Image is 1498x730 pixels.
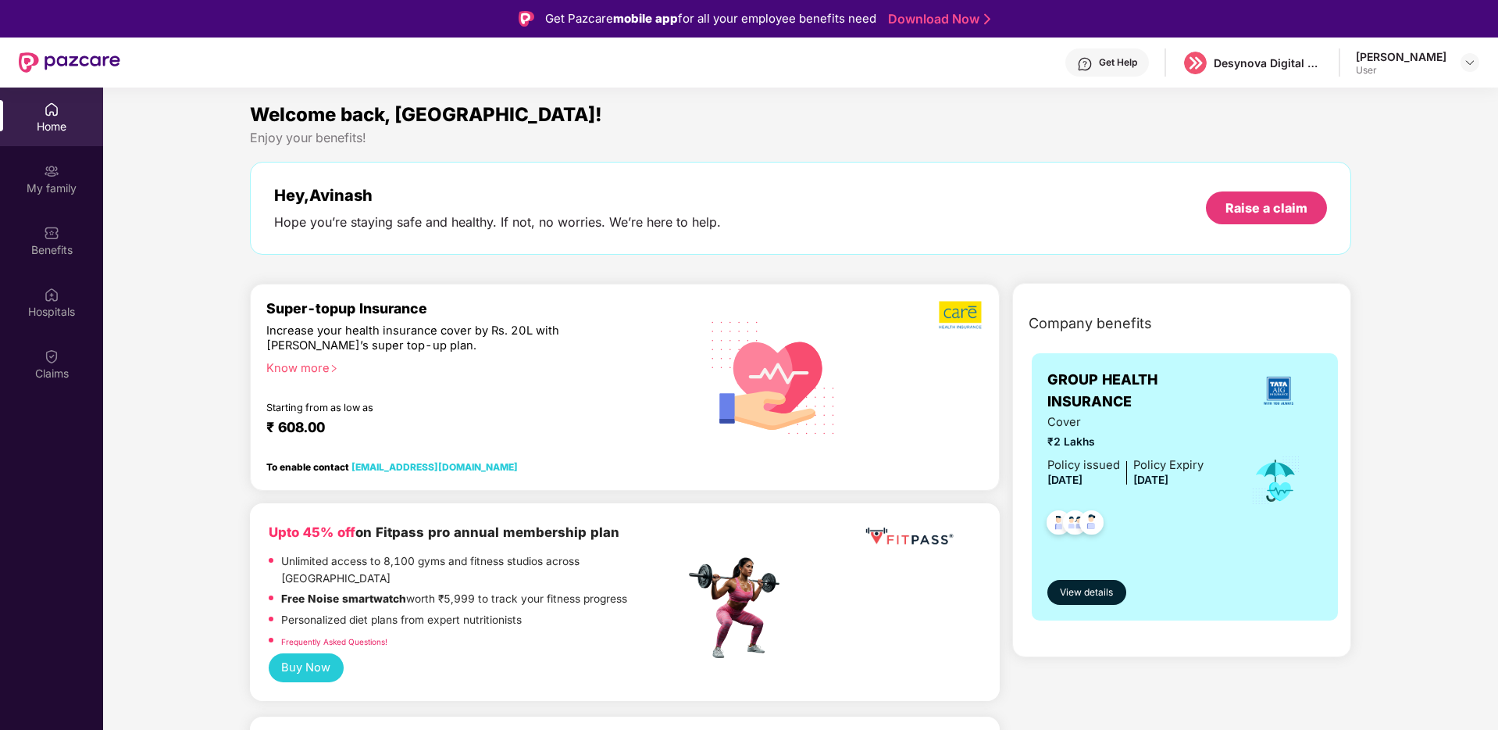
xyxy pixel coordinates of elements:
img: svg+xml;base64,PHN2ZyBpZD0iSG9zcGl0YWxzIiB4bWxucz0iaHR0cDovL3d3dy53My5vcmcvMjAwMC9zdmciIHdpZHRoPS... [44,287,59,302]
div: Desynova Digital private limited [1214,55,1323,70]
a: [EMAIL_ADDRESS][DOMAIN_NAME] [351,461,518,473]
div: Raise a claim [1225,199,1307,216]
div: Policy issued [1047,456,1120,474]
img: svg+xml;base64,PHN2ZyBpZD0iSGVscC0zMngzMiIgeG1sbnM9Imh0dHA6Ly93d3cudzMub3JnLzIwMDAvc3ZnIiB3aWR0aD... [1077,56,1093,72]
span: [DATE] [1047,474,1082,486]
img: fpp.png [684,553,794,663]
img: insurerLogo [1257,370,1300,412]
div: Starting from as low as [266,402,619,413]
p: worth ₹5,999 to track your fitness progress [281,591,627,608]
img: New Pazcare Logo [19,52,120,73]
span: GROUP HEALTH INSURANCE [1047,369,1234,413]
img: svg+xml;base64,PHN2ZyB4bWxucz0iaHR0cDovL3d3dy53My5vcmcvMjAwMC9zdmciIHdpZHRoPSI0OC45NDMiIGhlaWdodD... [1072,506,1111,544]
img: svg+xml;base64,PHN2ZyBpZD0iQmVuZWZpdHMiIHhtbG5zPSJodHRwOi8vd3d3LnczLm9yZy8yMDAwL3N2ZyIgd2lkdGg9Ij... [44,225,59,241]
a: Download Now [888,11,986,27]
div: Get Help [1099,56,1137,69]
span: Cover [1047,413,1204,431]
div: Hope you’re staying safe and healthy. If not, no worries. We’re here to help. [274,214,721,231]
button: View details [1047,580,1126,605]
div: Increase your health insurance cover by Rs. 20L with [PERSON_NAME]’s super top-up plan. [266,324,617,354]
strong: Free Noise smartwatch [281,592,406,605]
button: Buy Now [269,653,344,682]
img: svg+xml;base64,PHN2ZyB4bWxucz0iaHR0cDovL3d3dy53My5vcmcvMjAwMC9zdmciIHdpZHRoPSI0OC45NDMiIGhlaWdodD... [1040,506,1078,544]
span: right [330,364,338,373]
span: Company benefits [1029,313,1152,335]
div: Policy Expiry [1133,456,1204,474]
div: Get Pazcare for all your employee benefits need [545,9,876,28]
div: Super-topup Insurance [266,300,685,317]
img: logo%20(5).png [1184,52,1207,74]
img: svg+xml;base64,PHN2ZyBpZD0iQ2xhaW0iIHhtbG5zPSJodHRwOi8vd3d3LnczLm9yZy8yMDAwL3N2ZyIgd2lkdGg9IjIwIi... [44,349,59,364]
img: svg+xml;base64,PHN2ZyBpZD0iSG9tZSIgeG1sbnM9Imh0dHA6Ly93d3cudzMub3JnLzIwMDAvc3ZnIiB3aWR0aD0iMjAiIG... [44,102,59,117]
img: Stroke [984,11,990,27]
div: Know more [266,361,676,372]
img: svg+xml;base64,PHN2ZyB3aWR0aD0iMjAiIGhlaWdodD0iMjAiIHZpZXdCb3g9IjAgMCAyMCAyMCIgZmlsbD0ibm9uZSIgeG... [44,163,59,179]
b: on Fitpass pro annual membership plan [269,524,619,540]
span: View details [1060,585,1113,600]
div: User [1356,64,1446,77]
b: Upto 45% off [269,524,355,540]
strong: mobile app [613,11,678,26]
img: svg+xml;base64,PHN2ZyBpZD0iRHJvcGRvd24tMzJ4MzIiIHhtbG5zPSJodHRwOi8vd3d3LnczLm9yZy8yMDAwL3N2ZyIgd2... [1464,56,1476,69]
img: icon [1250,455,1301,506]
span: Welcome back, [GEOGRAPHIC_DATA]! [250,103,602,126]
img: b5dec4f62d2307b9de63beb79f102df3.png [939,300,983,330]
div: ₹ 608.00 [266,419,669,438]
div: Enjoy your benefits! [250,130,1352,146]
img: svg+xml;base64,PHN2ZyB4bWxucz0iaHR0cDovL3d3dy53My5vcmcvMjAwMC9zdmciIHdpZHRoPSI0OC45MTUiIGhlaWdodD... [1056,506,1094,544]
div: [PERSON_NAME] [1356,49,1446,64]
img: Logo [519,11,534,27]
a: Frequently Asked Questions! [281,637,387,646]
div: Hey, Avinash [274,186,721,205]
span: ₹2 Lakhs [1047,434,1204,451]
div: To enable contact [266,461,518,472]
p: Unlimited access to 8,100 gyms and fitness studios across [GEOGRAPHIC_DATA] [281,553,684,587]
p: Personalized diet plans from expert nutritionists [281,612,522,629]
img: fppp.png [862,522,956,551]
span: [DATE] [1133,474,1168,486]
img: svg+xml;base64,PHN2ZyB4bWxucz0iaHR0cDovL3d3dy53My5vcmcvMjAwMC9zdmciIHhtbG5zOnhsaW5rPSJodHRwOi8vd3... [699,301,848,453]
